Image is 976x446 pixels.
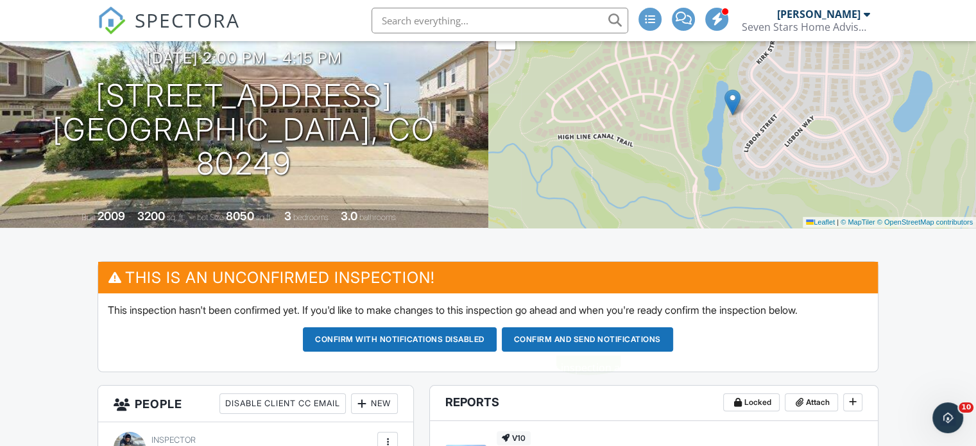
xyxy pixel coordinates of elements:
h3: People [98,386,413,422]
h1: [STREET_ADDRESS] [GEOGRAPHIC_DATA], CO 80249 [21,79,468,180]
div: 2009 [98,209,125,223]
div: 3 [284,209,291,223]
div: 8050 [226,209,254,223]
span: 10 [959,402,973,413]
a: © MapTiler [841,218,875,226]
a: Leaflet [806,218,835,226]
span: Inspector [151,435,196,445]
h3: [DATE] 2:00 pm - 4:15 pm [146,49,342,67]
h3: This is an Unconfirmed Inspection! [98,262,878,293]
a: © OpenStreetMap contributors [877,218,973,226]
span: SPECTORA [135,6,240,33]
div: 3200 [137,209,165,223]
div: New [351,393,398,414]
iframe: Intercom live chat [932,402,963,433]
button: Confirm and send notifications [502,327,673,352]
div: Disable Client CC Email [219,393,346,414]
a: SPECTORA [98,17,240,44]
span: | [837,218,839,226]
div: Seven Stars Home Advisors [742,21,870,33]
span: Built [81,212,96,222]
span: sq.ft. [256,212,272,222]
span: bedrooms [293,212,329,222]
span: sq. ft. [167,212,185,222]
img: The Best Home Inspection Software - Spectora [98,6,126,35]
span: − [501,31,509,47]
span: Lot Size [197,212,224,222]
button: Confirm with notifications disabled [303,327,497,352]
span: bathrooms [359,212,396,222]
p: This inspection hasn't been confirmed yet. If you'd like to make changes to this inspection go ah... [108,303,868,317]
input: Search everything... [372,8,628,33]
img: Marker [724,89,741,116]
div: [PERSON_NAME] [777,8,860,21]
div: 3.0 [341,209,357,223]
